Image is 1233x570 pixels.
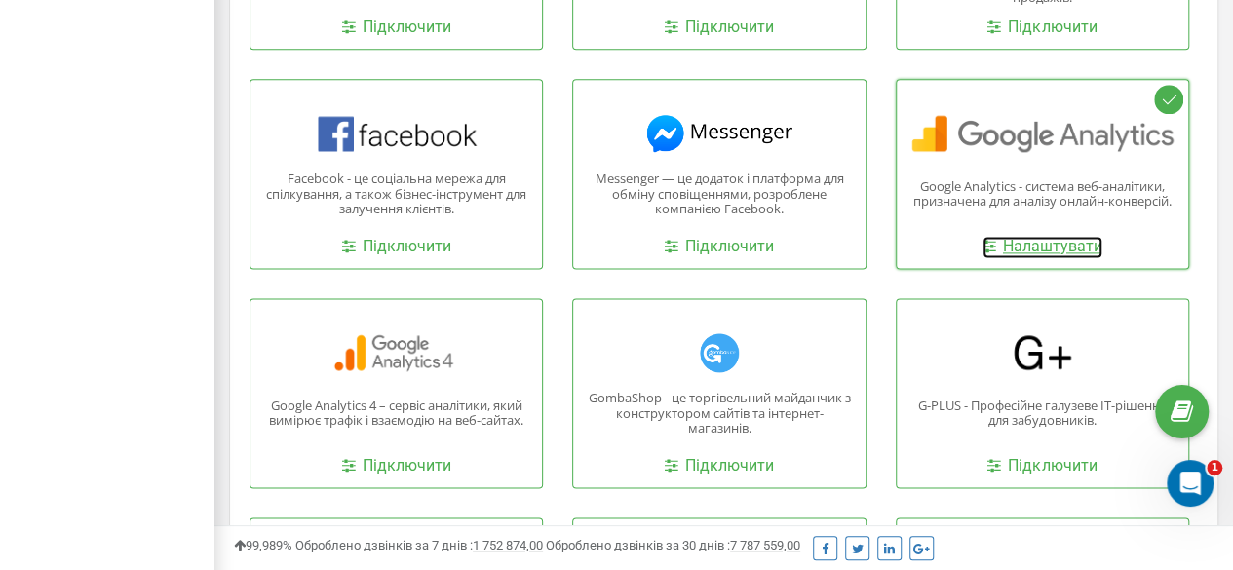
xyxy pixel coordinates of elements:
span: 99,989% [234,538,292,552]
a: Підключити [342,455,451,477]
iframe: Intercom live chat [1167,460,1214,507]
a: Підключити [665,236,774,258]
p: GombaShop - це торгівельний майданчик з конструктором сайтів та інтернет-магазинів. [588,391,850,437]
a: Підключити [342,236,451,258]
p: G-PLUS - Професійне галузеве IT-рішення для забудовників. [911,399,1174,429]
p: Google Analytics 4 – сервіс аналітики, який вимірює трафік і взаємодію на веб-сайтах. [265,399,527,429]
a: Налаштувати [983,236,1102,258]
u: 7 787 559,00 [730,538,800,552]
span: Оброблено дзвінків за 7 днів : [295,538,543,552]
p: Google Analytics - система веб-аналітики, призначена для аналізу онлайн-конверсій. [911,179,1174,209]
span: 1 [1207,460,1222,475]
u: 1 752 874,00 [473,538,543,552]
a: Підключити [342,17,451,39]
p: Messenger — це додаток і платформа для обміну сповіщеннями, розроблене компанією Facebook. [588,171,850,217]
a: Підключити [987,17,1097,39]
span: Оброблено дзвінків за 30 днів : [546,538,800,552]
a: Підключити [665,455,774,477]
a: Підключити [665,17,774,39]
p: Facebook - це соціальна мережа для спілкування, а також бізнес-інструмент для залучення клієнтів. [265,171,527,217]
a: Підключити [987,455,1097,477]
